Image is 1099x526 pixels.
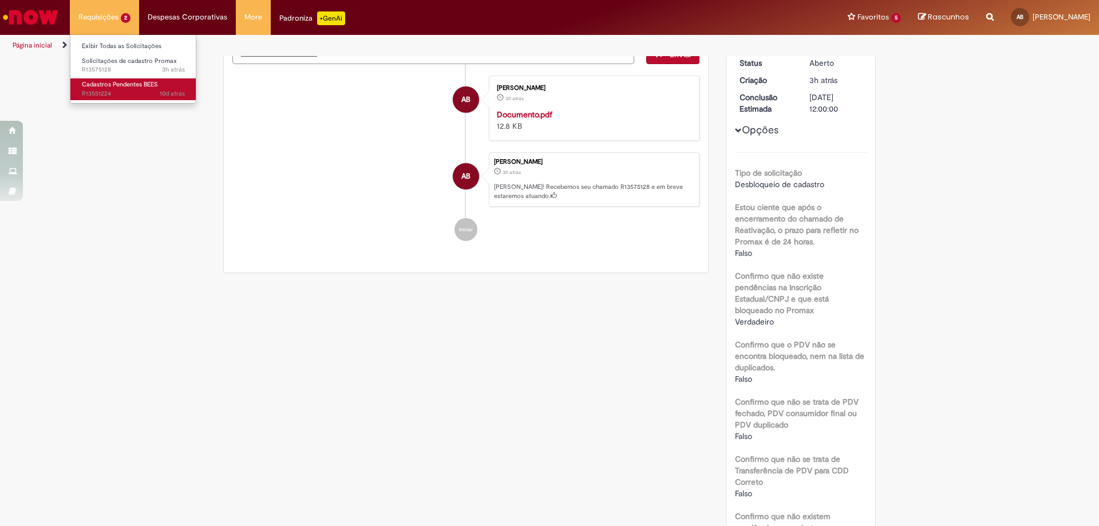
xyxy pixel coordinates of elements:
div: Padroniza [279,11,345,25]
img: ServiceNow [1,6,60,29]
span: Despesas Corporativas [148,11,227,23]
div: Ana Beatriz [453,86,479,113]
span: More [244,11,262,23]
span: 3h atrás [809,75,837,85]
span: AB [461,163,471,190]
span: Solicitações de cadastro Promax [82,57,177,65]
span: AB [461,86,471,113]
ul: Trilhas de página [9,35,724,56]
li: Ana Beatriz [232,152,699,207]
div: 29/09/2025 08:59:42 [809,74,863,86]
span: R13551224 [82,89,185,98]
span: Cadastros Pendentes BEES [82,80,158,89]
b: Confirmo que não existe pendências na Inscrição Estadual/CNPJ e que está bloqueado no Promax [735,271,829,315]
dt: Status [731,57,801,69]
span: 5 [891,13,901,23]
b: Estou ciente que após o encerramento do chamado de Reativação, o prazo para refletir no Promax é ... [735,202,859,247]
span: Verdadeiro [735,317,774,327]
span: Falso [735,431,752,441]
span: 10d atrás [160,89,185,98]
a: Aberto R13575128 : Solicitações de cadastro Promax [70,55,196,76]
a: Rascunhos [918,12,969,23]
span: Falso [735,248,752,258]
span: R13575128 [82,65,185,74]
div: [PERSON_NAME] [494,159,693,165]
span: Enviar [670,49,692,60]
a: Exibir Todas as Solicitações [70,40,196,53]
ul: Histórico de tíquete [232,64,699,253]
b: Confirmo que não se trata de PDV fechado, PDV consumidor final ou PDV duplicado [735,397,859,430]
ul: Requisições [70,34,196,104]
time: 29/09/2025 08:59:46 [162,65,185,74]
span: Rascunhos [928,11,969,22]
span: Falso [735,374,752,384]
time: 29/09/2025 08:59:42 [809,75,837,85]
div: Ana Beatriz [453,163,479,189]
a: Documento.pdf [497,109,552,120]
a: Aberto R13551224 : Cadastros Pendentes BEES [70,78,196,100]
div: [DATE] 12:00:00 [809,92,863,114]
p: +GenAi [317,11,345,25]
div: [PERSON_NAME] [497,85,687,92]
span: 3h atrás [503,169,521,176]
time: 19/09/2025 15:17:27 [160,89,185,98]
b: Confirmo que o PDV não se encontra bloqueado, nem na lista de duplicados. [735,339,864,373]
span: 3h atrás [505,95,524,102]
div: 12.8 KB [497,109,687,132]
time: 29/09/2025 08:59:42 [503,169,521,176]
span: Requisições [78,11,118,23]
p: [PERSON_NAME]! Recebemos seu chamado R13575128 e em breve estaremos atuando. [494,183,693,200]
dt: Criação [731,74,801,86]
span: Falso [735,488,752,499]
span: 3h atrás [162,65,185,74]
span: [PERSON_NAME] [1033,12,1090,22]
a: Página inicial [13,41,52,50]
b: Tipo de solicitação [735,168,802,178]
dt: Conclusão Estimada [731,92,801,114]
div: Aberto [809,57,863,69]
span: Favoritos [857,11,889,23]
span: AB [1017,13,1023,21]
span: 2 [121,13,131,23]
b: Confirmo que não se trata de Transferência de PDV para CDD Correto [735,454,849,487]
span: Desbloqueio de cadastro [735,179,824,189]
